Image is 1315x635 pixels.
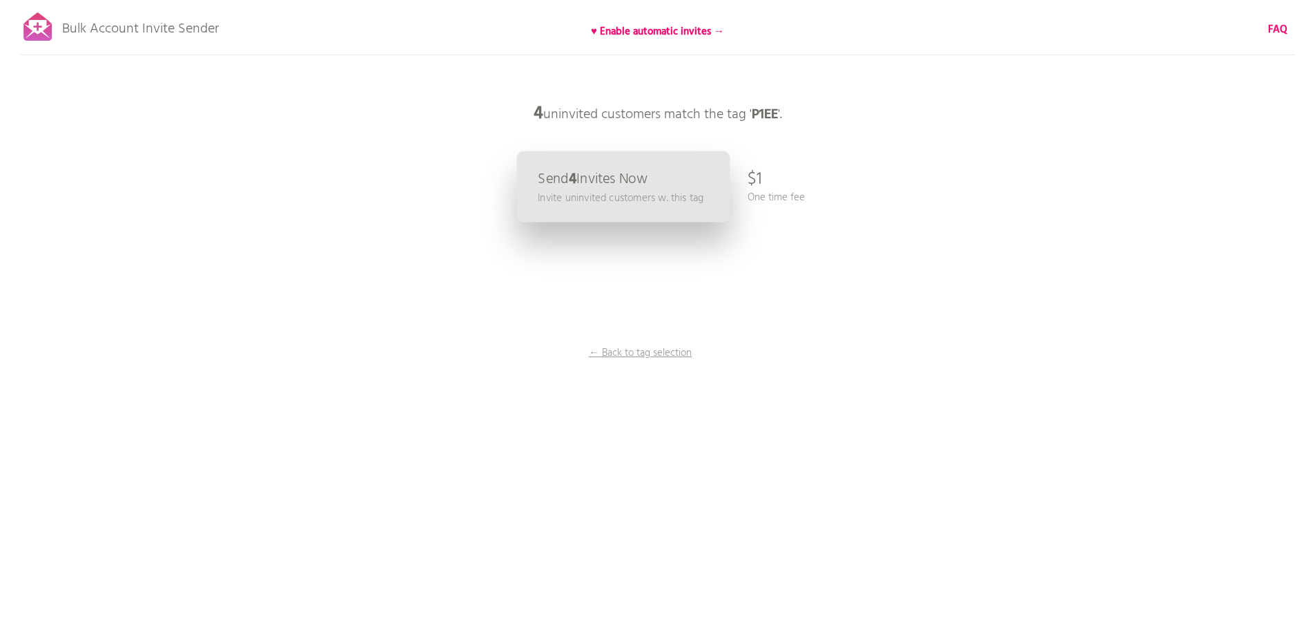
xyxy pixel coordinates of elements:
[451,93,865,135] p: uninvited customers match the tag ' '.
[568,168,576,191] b: 4
[1268,22,1287,37] a: FAQ
[538,190,703,206] p: Invite uninvited customers w. this tag
[748,190,805,205] p: One time fee
[516,151,730,222] a: Send4Invites Now Invite uninvited customers w. this tag
[1268,21,1287,38] b: FAQ
[62,8,219,43] p: Bulk Account Invite Sender
[752,104,778,126] b: P1EE
[534,100,543,128] b: 4
[591,23,724,40] b: ♥ Enable automatic invites →
[538,172,647,187] p: Send Invites Now
[589,345,692,361] p: ← Back to tag selection
[748,159,762,200] p: $1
